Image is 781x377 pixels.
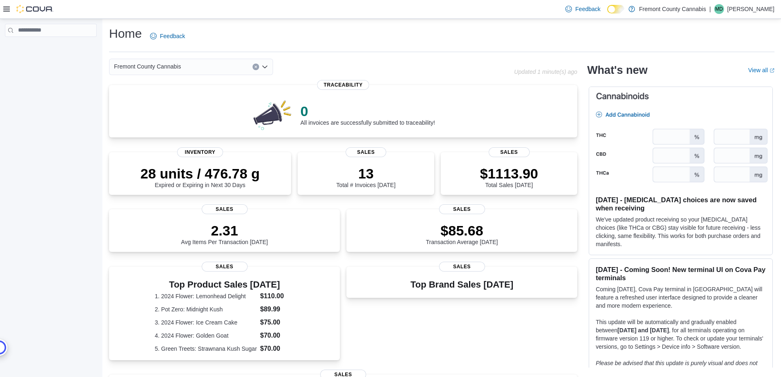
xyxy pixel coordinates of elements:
span: Sales [346,147,387,157]
div: Transaction Average [DATE] [426,222,498,245]
p: Updated 1 minute(s) ago [514,69,577,75]
h2: What's new [587,64,647,77]
div: All invoices are successfully submitted to traceability! [301,103,435,126]
button: Open list of options [262,64,268,70]
input: Dark Mode [607,5,624,14]
p: Coming [DATE], Cova Pay terminal in [GEOGRAPHIC_DATA] will feature a refreshed user interface des... [596,285,766,310]
p: 28 units / 476.78 g [141,165,260,182]
h3: [DATE] - Coming Soon! New terminal UI on Cova Pay terminals [596,265,766,282]
div: Megan Dame [714,4,724,14]
img: 0 [251,98,294,131]
div: Expired or Expiring in Next 30 Days [141,165,260,188]
p: 2.31 [181,222,268,239]
dd: $89.99 [260,304,294,314]
h3: Top Product Sales [DATE] [155,280,294,290]
p: | [709,4,711,14]
button: Clear input [253,64,259,70]
a: View allExternal link [748,67,774,73]
dd: $70.00 [260,344,294,354]
div: Total Sales [DATE] [480,165,538,188]
p: 0 [301,103,435,119]
span: Sales [202,262,248,272]
h3: Top Brand Sales [DATE] [410,280,513,290]
strong: [DATE] and [DATE] [617,327,669,334]
nav: Complex example [5,39,97,58]
span: Feedback [160,32,185,40]
a: Feedback [147,28,188,44]
span: Sales [489,147,530,157]
span: MD [715,4,723,14]
span: Feedback [575,5,600,13]
em: Please be advised that this update is purely visual and does not impact payment functionality. [596,360,758,375]
span: Sales [439,262,485,272]
p: $1113.90 [480,165,538,182]
span: Sales [202,204,248,214]
img: Cova [16,5,53,13]
p: [PERSON_NAME] [727,4,774,14]
dd: $75.00 [260,318,294,327]
p: This update will be automatically and gradually enabled between , for all terminals operating on ... [596,318,766,351]
span: Fremont County Cannabis [114,62,181,71]
h3: [DATE] - [MEDICAL_DATA] choices are now saved when receiving [596,196,766,212]
p: $85.68 [426,222,498,239]
dt: 5. Green Treets: Strawnana Kush Sugar [155,345,257,353]
dt: 1. 2024 Flower: Lemonhead Delight [155,292,257,300]
span: Inventory [177,147,223,157]
p: 13 [336,165,395,182]
dt: 3. 2024 Flower: Ice Cream Cake [155,318,257,327]
span: Traceability [317,80,369,90]
a: Feedback [562,1,603,17]
h1: Home [109,25,142,42]
div: Avg Items Per Transaction [DATE] [181,222,268,245]
dt: 2. Pot Zero: Midnight Kush [155,305,257,313]
dt: 4. 2024 Flower: Golden Goat [155,331,257,340]
dd: $70.00 [260,331,294,340]
p: Fremont County Cannabis [639,4,706,14]
svg: External link [770,68,774,73]
div: Total # Invoices [DATE] [336,165,395,188]
p: We've updated product receiving so your [MEDICAL_DATA] choices (like THCa or CBG) stay visible fo... [596,215,766,248]
span: Sales [439,204,485,214]
dd: $110.00 [260,291,294,301]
